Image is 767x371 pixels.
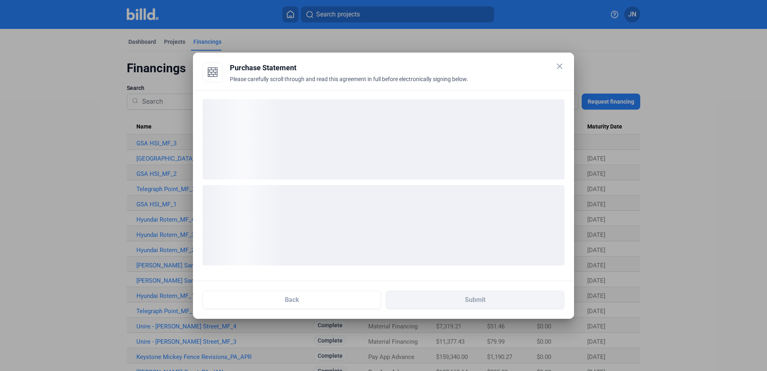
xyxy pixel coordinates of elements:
[203,99,564,179] div: loading
[230,75,564,93] div: Please carefully scroll through and read this agreement in full before electronically signing below.
[230,62,564,73] div: Purchase Statement
[203,185,564,265] div: loading
[555,61,564,71] mat-icon: close
[386,291,564,309] button: Submit
[203,291,381,309] button: Back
